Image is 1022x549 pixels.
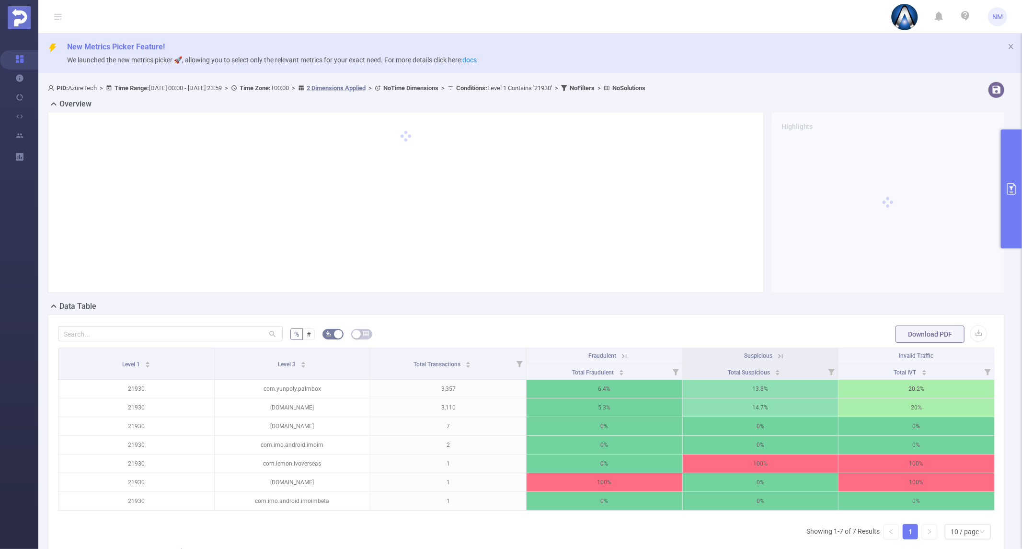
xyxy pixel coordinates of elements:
[683,492,838,510] p: 0%
[619,372,624,374] i: icon: caret-down
[307,84,366,92] u: 2 Dimensions Applied
[456,84,487,92] b: Conditions :
[370,455,526,473] p: 1
[921,368,927,371] i: icon: caret-up
[570,84,595,92] b: No Filters
[838,455,994,473] p: 100%
[465,360,471,366] div: Sort
[58,398,214,417] p: 21930
[466,364,471,367] i: icon: caret-down
[612,84,645,92] b: No Solutions
[215,398,370,417] p: [DOMAIN_NAME]
[683,417,838,435] p: 0%
[884,524,899,539] li: Previous Page
[48,84,645,92] span: AzureTech [DATE] 00:00 - [DATE] 23:59 +00:00
[775,372,781,374] i: icon: caret-down
[122,361,141,368] span: Level 1
[903,525,918,539] a: 1
[683,380,838,398] p: 13.8%
[58,455,214,473] p: 21930
[838,380,994,398] p: 20.2%
[67,56,477,64] span: We launched the new metrics picker 🚀, allowing you to select only the relevant metrics for your e...
[370,417,526,435] p: 7
[806,524,880,539] li: Showing 1-7 of 7 Results
[58,380,214,398] p: 21930
[619,368,624,371] i: icon: caret-up
[466,360,471,363] i: icon: caret-up
[301,360,306,363] i: icon: caret-up
[838,417,994,435] p: 0%
[8,6,31,29] img: Protected Media
[215,473,370,491] p: [DOMAIN_NAME]
[775,368,781,371] i: icon: caret-up
[97,84,106,92] span: >
[619,368,624,374] div: Sort
[58,492,214,510] p: 21930
[825,364,838,379] i: Filter menu
[527,398,682,417] p: 5.3%
[413,361,462,368] span: Total Transactions
[595,84,604,92] span: >
[58,326,283,341] input: Search...
[527,455,682,473] p: 0%
[921,372,927,374] i: icon: caret-down
[215,436,370,454] p: com.imo.android.imoim
[370,473,526,491] p: 1
[899,352,934,359] span: Invalid Traffic
[513,348,526,379] i: Filter menu
[527,492,682,510] p: 0%
[838,492,994,510] p: 0%
[289,84,298,92] span: >
[58,436,214,454] p: 21930
[145,364,150,367] i: icon: caret-down
[979,529,985,536] i: icon: down
[222,84,231,92] span: >
[527,380,682,398] p: 6.4%
[462,56,477,64] a: docs
[888,529,894,535] i: icon: left
[58,417,214,435] p: 21930
[527,417,682,435] p: 0%
[572,369,615,376] span: Total Fraudulent
[370,492,526,510] p: 1
[215,455,370,473] p: com.lemon.lvoverseas
[992,7,1003,26] span: NM
[683,473,838,491] p: 0%
[838,398,994,417] p: 20%
[215,380,370,398] p: com.yunpoly.palmbox
[927,529,932,535] i: icon: right
[838,473,994,491] p: 100%
[115,84,149,92] b: Time Range:
[683,436,838,454] p: 0%
[145,360,150,363] i: icon: caret-up
[951,525,979,539] div: 10 / page
[48,43,57,53] i: icon: thunderbolt
[57,84,68,92] b: PID:
[278,361,298,368] span: Level 3
[438,84,448,92] span: >
[922,524,937,539] li: Next Page
[728,369,772,376] span: Total Suspicious
[58,473,214,491] p: 21930
[456,84,552,92] span: Level 1 Contains '21930'
[552,84,561,92] span: >
[370,380,526,398] p: 3,357
[240,84,271,92] b: Time Zone:
[838,436,994,454] p: 0%
[894,369,918,376] span: Total IVT
[59,301,96,312] h2: Data Table
[370,436,526,454] p: 2
[301,364,306,367] i: icon: caret-down
[67,42,165,51] span: New Metrics Picker Feature!
[48,85,57,91] i: icon: user
[307,330,311,338] span: #
[1008,43,1014,50] i: icon: close
[775,368,781,374] div: Sort
[370,398,526,417] p: 3,110
[527,473,682,491] p: 100%
[294,330,299,338] span: %
[921,368,927,374] div: Sort
[215,417,370,435] p: [DOMAIN_NAME]
[59,98,92,110] h2: Overview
